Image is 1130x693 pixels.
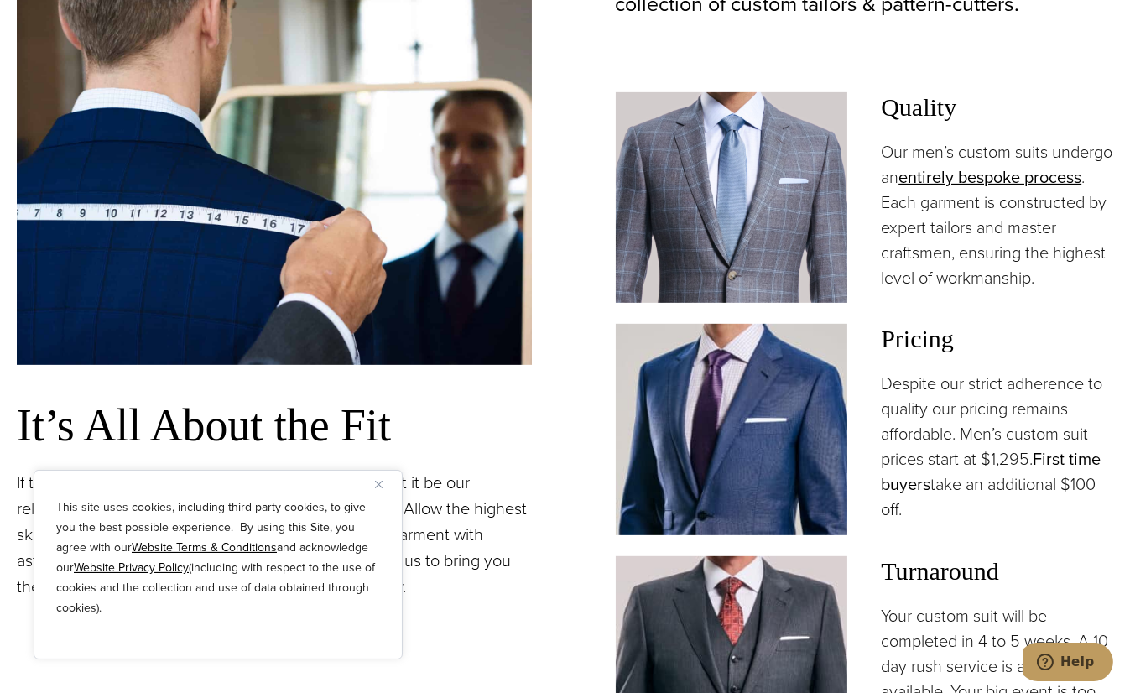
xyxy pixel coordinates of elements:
iframe: Opens a widget where you can chat to one of our agents [1023,643,1113,685]
h3: Pricing [881,324,1113,354]
a: First time buyers [881,446,1101,497]
p: If there is one piece of information you take from us, let it be our relentless dedication to the... [17,470,532,600]
a: entirely bespoke process [898,164,1081,190]
h3: Quality [881,92,1113,122]
p: Our men’s custom suits undergo an . Each garment is constructed by expert tailors and master craf... [881,139,1113,290]
a: Website Terms & Conditions [132,539,277,556]
img: Close [375,481,383,488]
button: Close [375,474,395,494]
p: Despite our strict adherence to quality our pricing remains affordable. Men’s custom suit prices ... [881,371,1113,522]
h3: It’s All About the Fit [17,399,532,453]
a: Website Privacy Policy [74,559,189,576]
h3: Turnaround [881,556,1113,586]
img: Client in Zegna grey windowpane bespoke suit with white shirt and light blue tie. [616,92,848,303]
p: This site uses cookies, including third party cookies, to give you the best possible experience. ... [56,498,380,618]
img: Client in blue solid custom made suit with white shirt and navy tie. Fabric by Scabal. [616,324,848,534]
